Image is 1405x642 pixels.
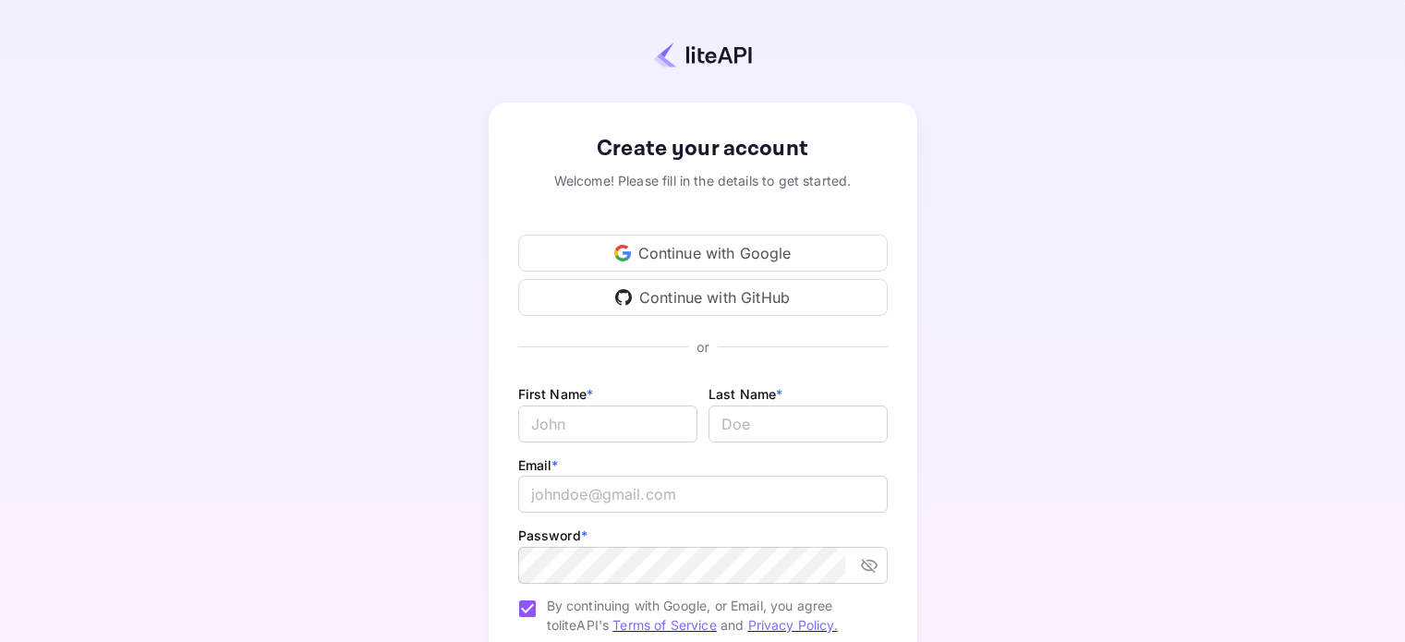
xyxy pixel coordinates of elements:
[612,617,716,633] a: Terms of Service
[748,617,838,633] a: Privacy Policy.
[654,42,752,68] img: liteapi
[518,171,888,190] div: Welcome! Please fill in the details to get started.
[518,386,594,402] label: First Name
[518,132,888,165] div: Create your account
[547,596,873,635] span: By continuing with Google, or Email, you agree to liteAPI's and
[518,279,888,316] div: Continue with GitHub
[853,549,886,582] button: toggle password visibility
[518,406,697,442] input: John
[518,457,559,473] label: Email
[518,476,888,513] input: johndoe@gmail.com
[709,386,783,402] label: Last Name
[709,406,888,442] input: Doe
[518,235,888,272] div: Continue with Google
[518,527,587,543] label: Password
